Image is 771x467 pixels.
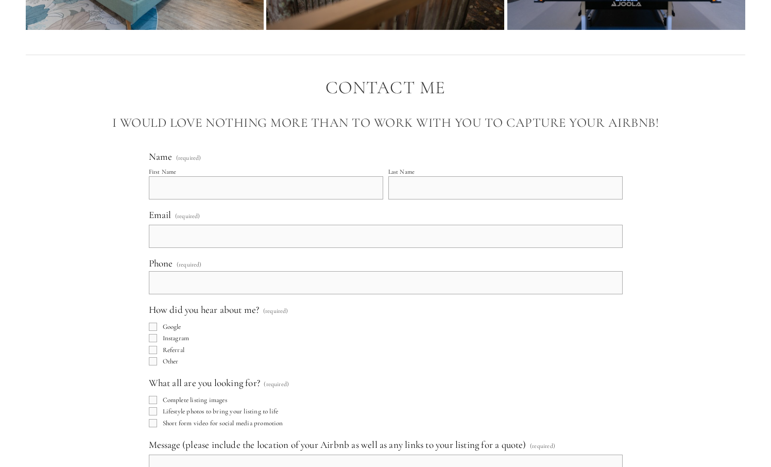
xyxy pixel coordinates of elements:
input: Google [149,323,157,331]
h3: I would love nothing more than to work with you to capture your Airbnb! [26,112,745,133]
div: First Name [149,168,177,175]
input: Other [149,357,157,365]
span: Phone [149,257,173,269]
span: How did you hear about me? [149,304,260,315]
div: Last Name [388,168,415,175]
span: (required) [264,377,289,391]
span: Lifestyle photos to bring your listing to life [163,407,279,415]
span: (required) [176,155,201,161]
input: Instagram [149,334,157,342]
span: (required) [263,304,288,318]
input: Complete listing images [149,396,157,404]
span: (required) [177,261,202,268]
span: Message (please include the location of your Airbnb as well as any links to your listing for a qu... [149,439,526,451]
span: (required) [530,439,555,453]
span: (required) [175,209,200,223]
input: Lifestyle photos to bring your listing to life [149,407,157,415]
span: Google [163,323,181,331]
span: Instagram [163,334,190,342]
input: Referral [149,346,157,354]
span: Email [149,209,172,221]
span: Short form video for social media promotion [163,419,283,427]
span: Complete listing images [163,396,227,404]
span: What all are you looking for? [149,377,261,389]
span: Other [163,357,179,365]
span: Name [149,151,173,162]
span: Referral [163,346,185,354]
h2: Contact me [26,78,745,98]
input: Short form video for social media promotion [149,419,157,427]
